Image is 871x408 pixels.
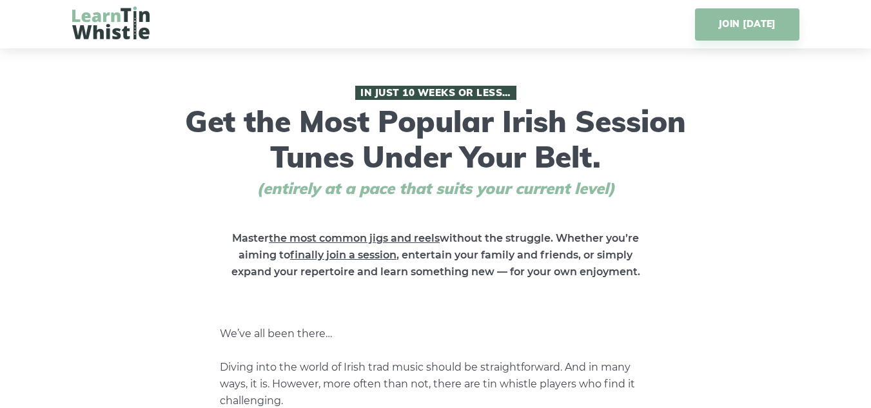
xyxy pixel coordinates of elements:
[355,86,516,100] span: In Just 10 Weeks or Less…
[181,86,690,198] h1: Get the Most Popular Irish Session Tunes Under Your Belt.
[290,249,396,261] span: finally join a session
[695,8,799,41] a: JOIN [DATE]
[269,232,440,244] span: the most common jigs and reels
[233,179,639,198] span: (entirely at a pace that suits your current level)
[231,232,640,278] strong: Master without the struggle. Whether you’re aiming to , entertain your family and friends, or sim...
[72,6,150,39] img: LearnTinWhistle.com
